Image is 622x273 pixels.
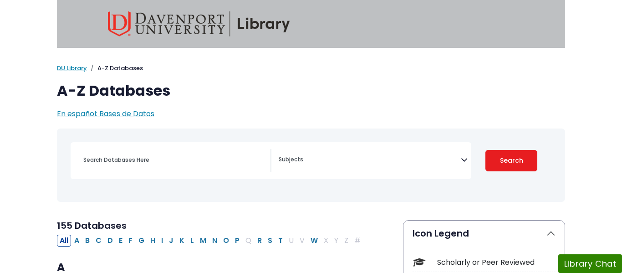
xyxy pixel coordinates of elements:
[57,219,127,232] span: 155 Databases
[308,235,321,247] button: Filter Results W
[209,235,220,247] button: Filter Results N
[403,221,565,246] button: Icon Legend
[126,235,135,247] button: Filter Results F
[93,235,104,247] button: Filter Results C
[148,235,158,247] button: Filter Results H
[57,129,565,202] nav: Search filters
[158,235,166,247] button: Filter Results I
[116,235,125,247] button: Filter Results E
[197,235,209,247] button: Filter Results M
[82,235,92,247] button: Filter Results B
[166,235,176,247] button: Filter Results J
[57,82,565,99] h1: A-Z Databases
[177,235,187,247] button: Filter Results K
[232,235,242,247] button: Filter Results P
[57,64,87,72] a: DU Library
[279,157,461,164] textarea: Search
[275,235,286,247] button: Filter Results T
[57,64,565,73] nav: breadcrumb
[188,235,197,247] button: Filter Results L
[136,235,147,247] button: Filter Results G
[57,235,364,245] div: Alpha-list to filter by first letter of database name
[255,235,265,247] button: Filter Results R
[220,235,232,247] button: Filter Results O
[71,235,82,247] button: Filter Results A
[105,235,116,247] button: Filter Results D
[57,108,154,119] a: En español: Bases de Datos
[485,150,537,171] button: Submit for Search Results
[108,11,290,36] img: Davenport University Library
[413,256,425,268] img: Icon Scholarly or Peer Reviewed
[437,257,556,268] div: Scholarly or Peer Reviewed
[87,64,143,73] li: A-Z Databases
[265,235,275,247] button: Filter Results S
[78,153,270,166] input: Search database by title or keyword
[57,235,71,247] button: All
[558,254,622,273] button: Library Chat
